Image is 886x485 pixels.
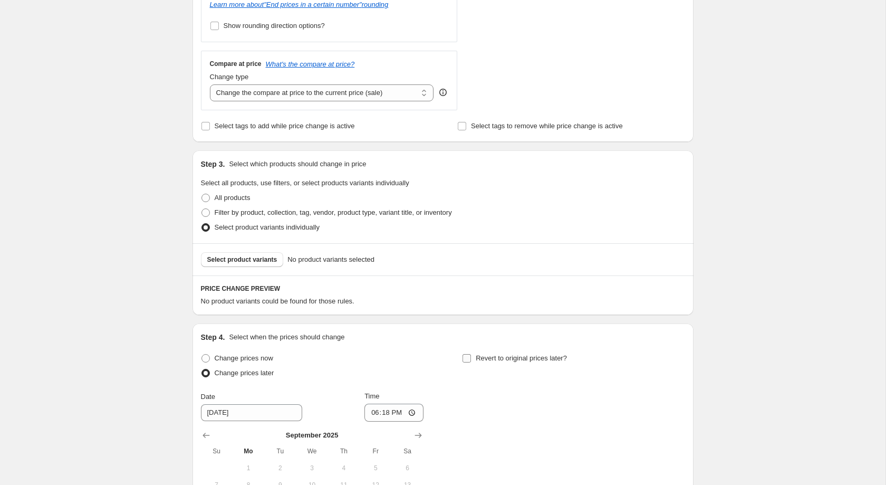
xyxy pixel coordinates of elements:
[233,443,264,460] th: Monday
[364,404,423,422] input: 12:00
[215,369,274,377] span: Change prices later
[210,1,389,8] a: Learn more about"End prices in a certain number"rounding
[201,393,215,401] span: Date
[237,464,260,472] span: 1
[201,443,233,460] th: Sunday
[229,159,366,169] p: Select which products should change in price
[237,447,260,455] span: Mo
[471,122,623,130] span: Select tags to remove while price change is active
[391,443,423,460] th: Saturday
[438,87,448,98] div: help
[201,252,284,267] button: Select product variants
[215,122,355,130] span: Select tags to add while price change is active
[300,464,323,472] span: 3
[210,73,249,81] span: Change type
[201,297,354,305] span: No product variants could be found for those rules.
[215,194,251,202] span: All products
[360,443,391,460] th: Friday
[411,428,426,443] button: Show next month, October 2025
[360,460,391,477] button: Friday September 5 2025
[396,464,419,472] span: 6
[207,255,277,264] span: Select product variants
[328,443,360,460] th: Thursday
[296,443,328,460] th: Wednesday
[364,392,379,400] span: Time
[476,354,567,362] span: Revert to original prices later?
[215,223,320,231] span: Select product variants individually
[224,22,325,30] span: Show rounding direction options?
[210,1,389,8] i: Learn more about " End prices in a certain number " rounding
[364,447,387,455] span: Fr
[287,254,374,265] span: No product variants selected
[396,447,419,455] span: Sa
[328,460,360,477] button: Thursday September 4 2025
[201,404,302,421] input: 9/15/2025
[215,354,273,362] span: Change prices now
[229,332,344,343] p: Select when the prices should change
[332,464,355,472] span: 4
[205,447,228,455] span: Su
[268,447,292,455] span: Tu
[215,208,452,216] span: Filter by product, collection, tag, vendor, product type, variant title, or inventory
[264,460,296,477] button: Tuesday September 2 2025
[268,464,292,472] span: 2
[391,460,423,477] button: Saturday September 6 2025
[201,332,225,343] h2: Step 4.
[296,460,328,477] button: Wednesday September 3 2025
[201,179,409,187] span: Select all products, use filters, or select products variants individually
[201,159,225,169] h2: Step 3.
[210,60,262,68] h3: Compare at price
[233,460,264,477] button: Monday September 1 2025
[364,464,387,472] span: 5
[300,447,323,455] span: We
[201,284,685,293] h6: PRICE CHANGE PREVIEW
[199,428,214,443] button: Show previous month, August 2025
[264,443,296,460] th: Tuesday
[266,60,355,68] button: What's the compare at price?
[332,447,355,455] span: Th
